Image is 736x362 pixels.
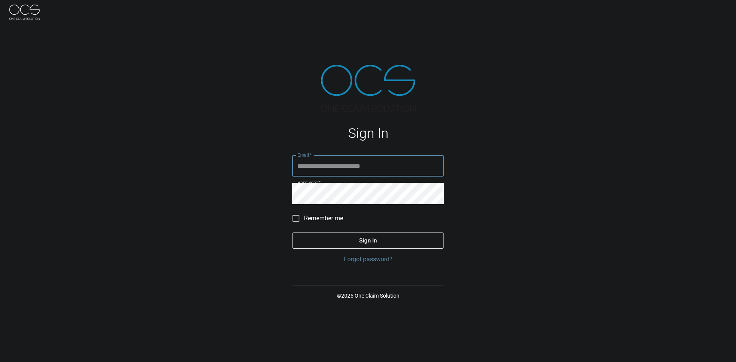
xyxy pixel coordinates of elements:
img: ocs-logo-tra.png [321,65,416,112]
label: Password [297,179,320,186]
button: Sign In [292,233,444,249]
h1: Sign In [292,126,444,141]
a: Forgot password? [292,255,444,264]
p: © 2025 One Claim Solution [292,292,444,300]
label: Email [297,152,312,158]
span: Remember me [304,214,343,223]
img: ocs-logo-white-transparent.png [9,5,40,20]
